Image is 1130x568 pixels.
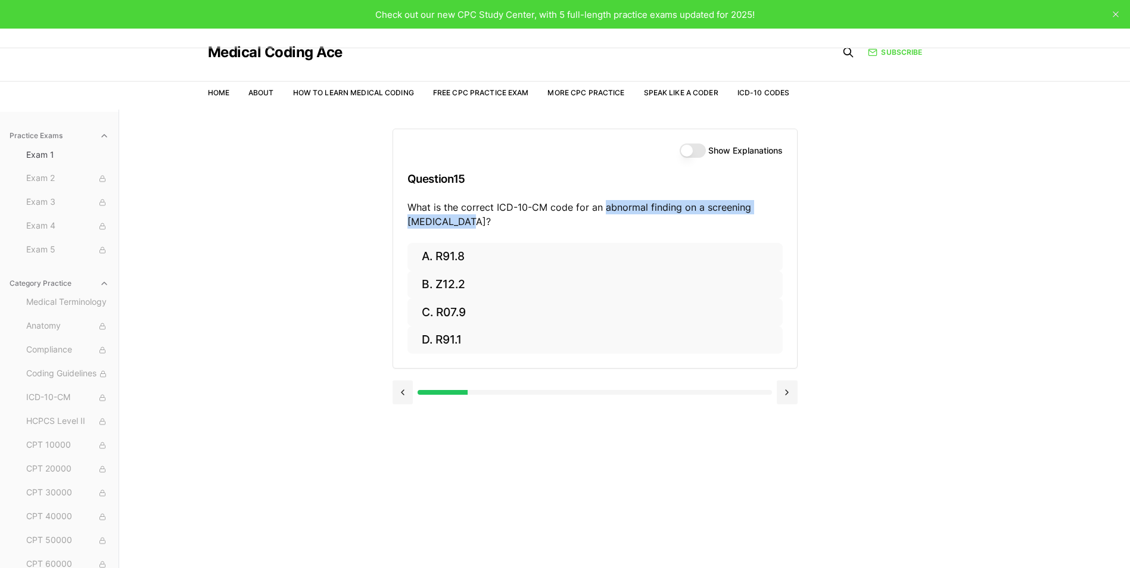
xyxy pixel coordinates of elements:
[26,391,109,404] span: ICD-10-CM
[21,193,114,212] button: Exam 3
[26,510,109,523] span: CPT 40000
[21,169,114,188] button: Exam 2
[21,241,114,260] button: Exam 5
[26,367,109,380] span: Coding Guidelines
[21,341,114,360] button: Compliance
[208,45,343,60] a: Medical Coding Ace
[21,531,114,550] button: CPT 50000
[26,296,109,309] span: Medical Terminology
[26,320,109,333] span: Anatomy
[26,196,109,209] span: Exam 3
[547,88,624,97] a: More CPC Practice
[21,460,114,479] button: CPT 20000
[26,534,109,547] span: CPT 50000
[5,126,114,145] button: Practice Exams
[21,364,114,383] button: Coding Guidelines
[5,274,114,293] button: Category Practice
[868,47,922,58] a: Subscribe
[708,146,783,155] label: Show Explanations
[248,88,274,97] a: About
[407,243,783,271] button: A. R91.8
[21,436,114,455] button: CPT 10000
[375,9,755,20] span: Check out our new CPC Study Center, with 5 full-length practice exams updated for 2025!
[21,507,114,526] button: CPT 40000
[26,172,109,185] span: Exam 2
[26,344,109,357] span: Compliance
[1106,5,1125,24] button: close
[26,149,109,161] span: Exam 1
[21,483,114,503] button: CPT 30000
[407,161,783,196] h3: Question 15
[26,244,109,257] span: Exam 5
[293,88,414,97] a: How to Learn Medical Coding
[644,88,718,97] a: Speak Like a Coder
[407,271,783,299] button: B. Z12.2
[21,293,114,312] button: Medical Terminology
[26,486,109,500] span: CPT 30000
[26,220,109,233] span: Exam 4
[433,88,529,97] a: Free CPC Practice Exam
[26,439,109,452] span: CPT 10000
[26,463,109,476] span: CPT 20000
[21,412,114,431] button: HCPCS Level II
[26,415,109,428] span: HCPCS Level II
[407,326,783,354] button: D. R91.1
[21,317,114,336] button: Anatomy
[208,88,229,97] a: Home
[407,298,783,326] button: C. R07.9
[21,388,114,407] button: ICD-10-CM
[407,200,783,229] p: What is the correct ICD-10-CM code for an abnormal finding on a screening [MEDICAL_DATA]?
[21,217,114,236] button: Exam 4
[21,145,114,164] button: Exam 1
[737,88,789,97] a: ICD-10 Codes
